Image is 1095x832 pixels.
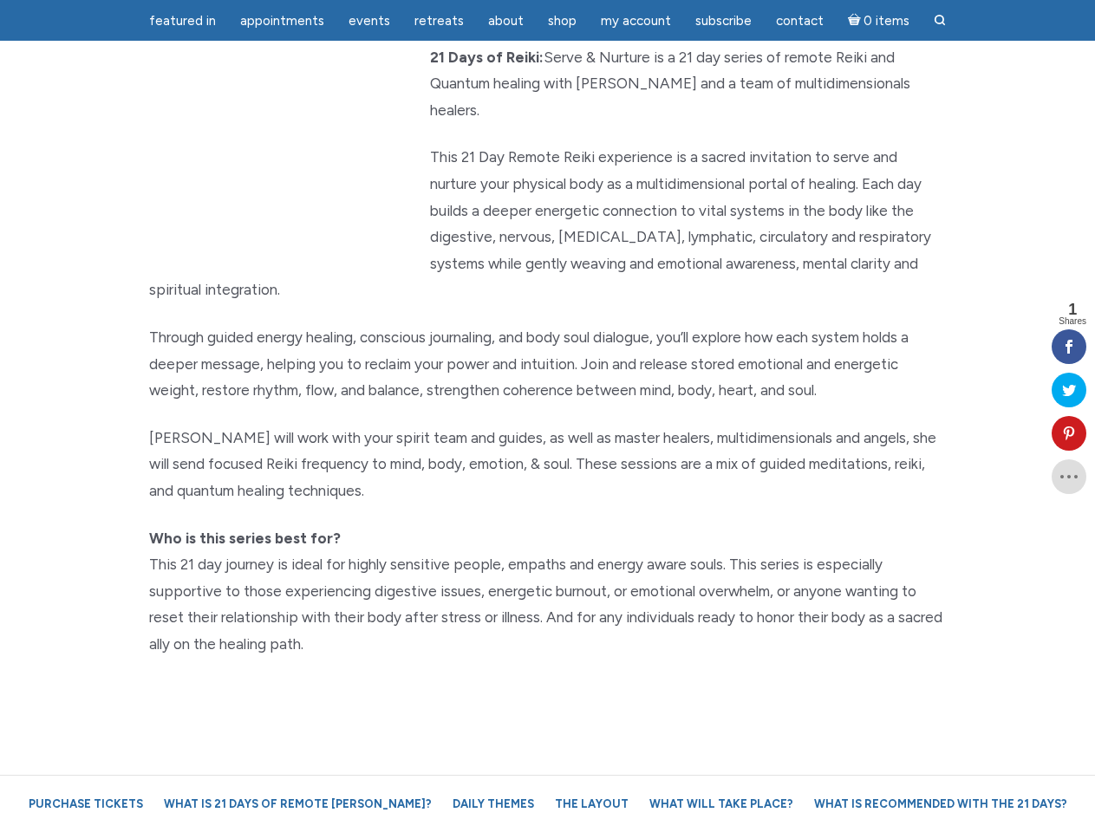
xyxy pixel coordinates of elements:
[230,4,335,38] a: Appointments
[864,15,909,28] span: 0 items
[548,13,577,29] span: Shop
[139,4,226,38] a: featured in
[538,4,587,38] a: Shop
[20,789,152,819] a: Purchase Tickets
[641,789,802,819] a: What will take place?
[149,144,947,303] p: This 21 Day Remote Reiki experience is a sacred invitation to serve and nurture your physical bod...
[404,4,474,38] a: Retreats
[601,13,671,29] span: My Account
[149,425,947,504] p: [PERSON_NAME] will work with your spirit team and guides, as well as master healers, multidimensi...
[414,13,464,29] span: Retreats
[149,13,216,29] span: featured in
[240,13,324,29] span: Appointments
[848,13,864,29] i: Cart
[338,4,401,38] a: Events
[149,530,341,547] strong: Who is this series best for?
[805,789,1076,819] a: What is recommended with the 21 Days?
[430,49,544,66] strong: 21 Days of Reiki:
[349,13,390,29] span: Events
[149,525,947,658] p: This 21 day journey is ideal for highly sensitive people, empaths and energy aware souls. This se...
[488,13,524,29] span: About
[838,3,921,38] a: Cart0 items
[149,324,947,404] p: Through guided energy healing, conscious journaling, and body soul dialogue, you’ll explore how e...
[1059,317,1086,326] span: Shares
[590,4,681,38] a: My Account
[478,4,534,38] a: About
[685,4,762,38] a: Subscribe
[546,789,637,819] a: The Layout
[155,789,440,819] a: What is 21 Days of Remote [PERSON_NAME]?
[1059,302,1086,317] span: 1
[776,13,824,29] span: Contact
[444,789,543,819] a: Daily Themes
[149,44,947,124] p: Serve & Nurture is a 21 day series of remote Reiki and Quantum healing with [PERSON_NAME] and a t...
[766,4,834,38] a: Contact
[695,13,752,29] span: Subscribe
